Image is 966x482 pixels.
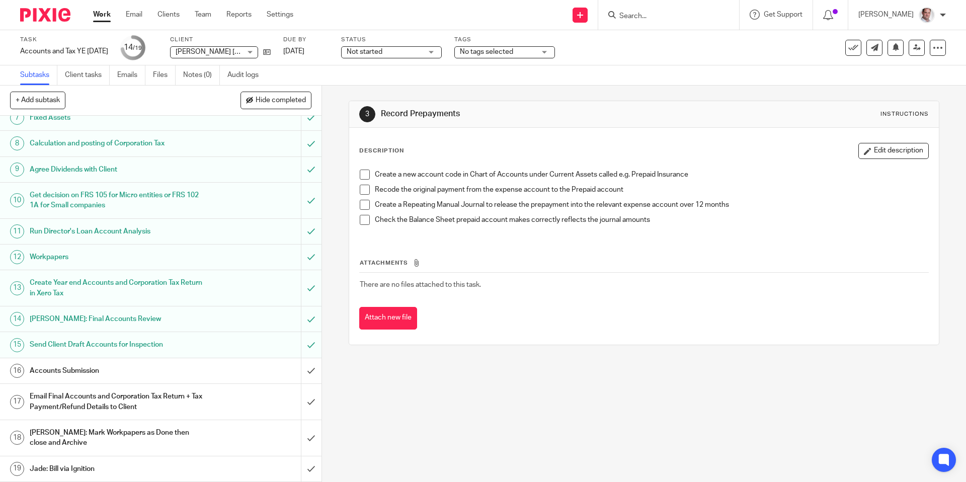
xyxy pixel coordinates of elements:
[880,110,929,118] div: Instructions
[30,188,204,213] h1: Get decision on FRS 105 for Micro entities or FRS 102 1A for Small companies
[20,8,70,22] img: Pixie
[20,46,108,56] div: Accounts and Tax YE [DATE]
[30,162,204,177] h1: Agree Dividends with Client
[30,250,204,265] h1: Workpapers
[10,364,24,378] div: 16
[10,92,65,109] button: + Add subtask
[360,281,481,288] span: There are no files attached to this task.
[858,143,929,159] button: Edit description
[375,215,928,225] p: Check the Balance Sheet prepaid account makes correctly reflects the journal amounts
[195,10,211,20] a: Team
[240,92,311,109] button: Hide completed
[20,46,108,56] div: Accounts and Tax YE 31 Mar 2025
[10,224,24,238] div: 11
[226,10,252,20] a: Reports
[10,281,24,295] div: 13
[347,48,382,55] span: Not started
[283,48,304,55] span: [DATE]
[10,338,24,352] div: 15
[124,42,142,53] div: 14
[93,10,111,20] a: Work
[919,7,935,23] img: Munro%20Partners-3202.jpg
[30,136,204,151] h1: Calculation and posting of Corporation Tax
[375,170,928,180] p: Create a new account code in Chart of Accounts under Current Assets called e.g. Prepaid Insurance
[30,363,204,378] h1: Accounts Submission
[20,36,108,44] label: Task
[381,109,666,119] h1: Record Prepayments
[176,48,313,55] span: [PERSON_NAME] [PERSON_NAME] Limited
[359,307,417,330] button: Attach new file
[267,10,293,20] a: Settings
[65,65,110,85] a: Client tasks
[764,11,802,18] span: Get Support
[10,395,24,409] div: 17
[359,147,404,155] p: Description
[157,10,180,20] a: Clients
[341,36,442,44] label: Status
[133,45,142,51] small: /19
[30,275,204,301] h1: Create Year end Accounts and Corporation Tax Return in Xero Tax
[30,461,204,476] h1: Jade: Bill via Ignition
[10,193,24,207] div: 10
[454,36,555,44] label: Tags
[375,185,928,195] p: Recode the original payment from the expense account to the Prepaid account
[256,97,306,105] span: Hide completed
[10,163,24,177] div: 9
[30,425,204,451] h1: [PERSON_NAME]: Mark Workpapers as Done then close and Archive
[360,260,408,266] span: Attachments
[227,65,266,85] a: Audit logs
[30,311,204,327] h1: [PERSON_NAME]: Final Accounts Review
[858,10,914,20] p: [PERSON_NAME]
[10,312,24,326] div: 14
[10,111,24,125] div: 7
[30,337,204,352] h1: Send Client Draft Accounts for Inspection
[30,110,204,125] h1: Fixed Assets
[183,65,220,85] a: Notes (0)
[10,136,24,150] div: 8
[10,250,24,264] div: 12
[283,36,329,44] label: Due by
[375,200,928,210] p: Create a Repeating Manual Journal to release the prepayment into the relevant expense account ove...
[170,36,271,44] label: Client
[153,65,176,85] a: Files
[10,431,24,445] div: 18
[618,12,709,21] input: Search
[30,224,204,239] h1: Run Director's Loan Account Analysis
[10,462,24,476] div: 19
[117,65,145,85] a: Emails
[30,389,204,415] h1: Email Final Accounts and Corporation Tax Return + Tax Payment/Refund Details to Client
[20,65,57,85] a: Subtasks
[359,106,375,122] div: 3
[126,10,142,20] a: Email
[460,48,513,55] span: No tags selected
